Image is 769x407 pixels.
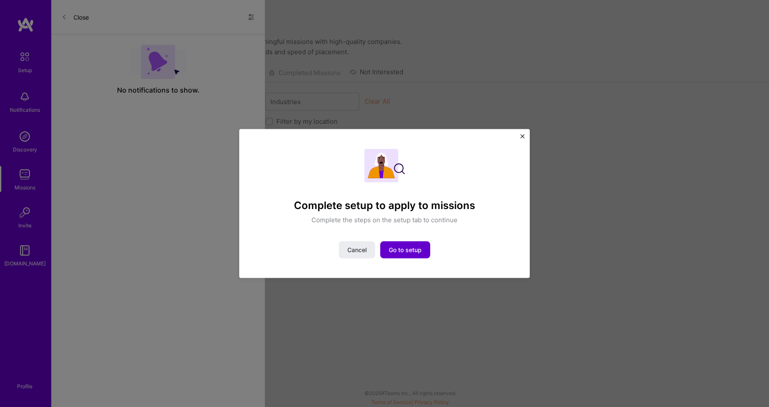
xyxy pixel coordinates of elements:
button: Cancel [339,241,375,258]
p: Complete the steps on the setup tab to continue [311,215,458,224]
img: Complete setup illustration [364,149,405,183]
span: Go to setup [389,245,422,254]
button: Close [520,134,525,143]
button: Go to setup [380,241,430,258]
span: Cancel [347,245,367,254]
h4: Complete setup to apply to missions [294,200,475,212]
